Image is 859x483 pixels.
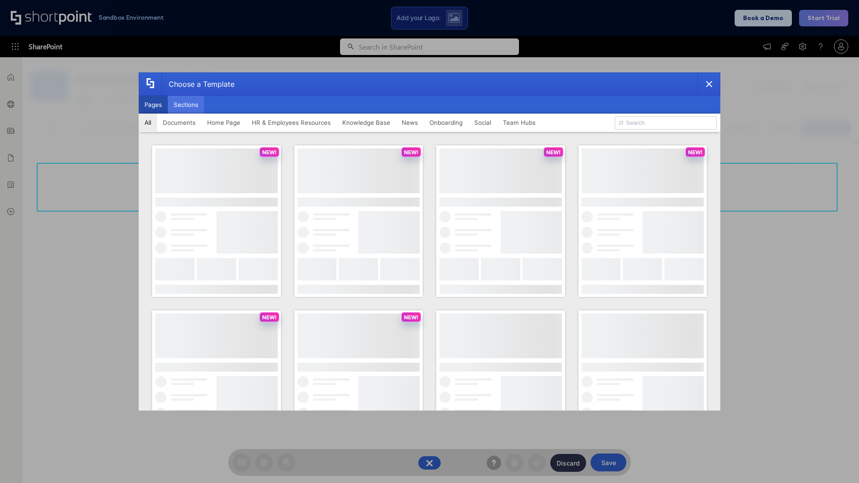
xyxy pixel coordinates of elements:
[546,149,561,156] p: NEW!
[139,72,720,411] div: template selector
[139,96,168,114] button: Pages
[615,116,717,130] input: Search
[262,314,276,321] p: NEW!
[246,114,336,131] button: HR & Employees Resources
[688,149,702,156] p: NEW!
[468,114,497,131] button: Social
[404,314,418,321] p: NEW!
[698,379,859,483] iframe: Chat Widget
[157,114,201,131] button: Documents
[201,114,246,131] button: Home Page
[139,114,157,131] button: All
[168,96,204,114] button: Sections
[424,114,468,131] button: Onboarding
[162,73,234,95] div: Choose a Template
[396,114,424,131] button: News
[497,114,541,131] button: Team Hubs
[336,114,396,131] button: Knowledge Base
[404,149,418,156] p: NEW!
[262,149,276,156] p: NEW!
